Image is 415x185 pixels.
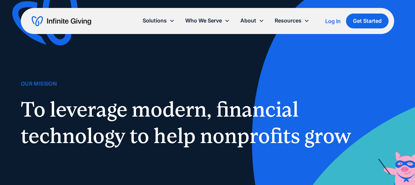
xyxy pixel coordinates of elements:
[346,14,389,28] a: Get Started
[21,96,359,149] h1: To leverage modern, financial technology to help nonprofits grow
[269,14,315,28] div: Resources
[275,16,301,25] div: Resources
[235,14,269,28] div: About
[143,16,167,25] div: Solutions
[240,16,256,25] div: About
[185,16,222,25] div: Who We Serve
[32,16,91,26] a: home
[325,17,341,25] a: Log In
[180,14,235,28] div: Who We Serve
[137,14,180,28] div: Solutions
[325,18,341,24] div: Log In
[21,79,57,88] div: Our Mission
